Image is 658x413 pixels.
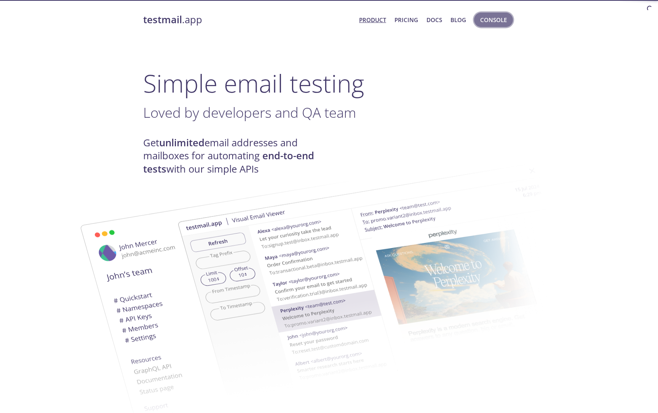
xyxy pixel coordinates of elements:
[143,13,353,26] a: testmail.app
[359,15,386,25] a: Product
[159,136,204,149] strong: unlimited
[143,69,515,98] h1: Simple email testing
[426,15,442,25] a: Docs
[177,152,589,410] img: testmail-email-viewer
[143,149,314,175] strong: end-to-end tests
[143,136,329,176] h4: Get email addresses and mailboxes for automating with our simple APIs
[480,15,507,25] span: Console
[143,13,182,26] strong: testmail
[474,13,513,27] button: Console
[394,15,418,25] a: Pricing
[450,15,466,25] a: Blog
[143,103,356,122] span: Loved by developers and QA team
